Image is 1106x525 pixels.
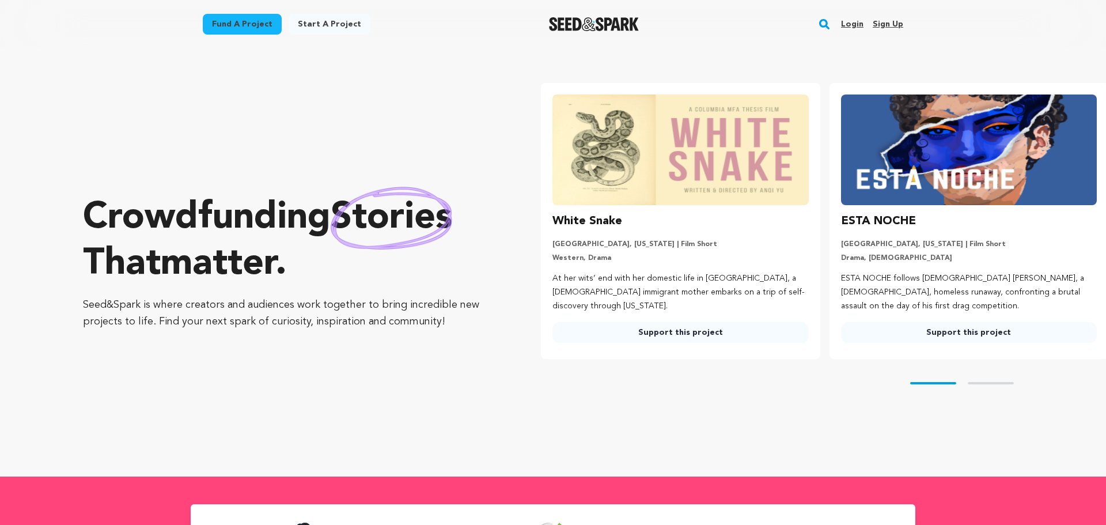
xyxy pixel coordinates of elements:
[841,15,863,33] a: Login
[83,195,495,288] p: Crowdfunding that .
[552,254,808,263] p: Western, Drama
[841,272,1097,313] p: ESTA NOCHE follows [DEMOGRAPHIC_DATA] [PERSON_NAME], a [DEMOGRAPHIC_DATA], homeless runaway, conf...
[552,95,808,205] img: White Snake image
[161,246,275,283] span: matter
[331,187,452,250] img: hand sketched image
[552,212,622,231] h3: White Snake
[552,322,808,343] a: Support this project
[203,14,282,35] a: Fund a project
[552,240,808,249] p: [GEOGRAPHIC_DATA], [US_STATE] | Film Short
[841,240,1097,249] p: [GEOGRAPHIC_DATA], [US_STATE] | Film Short
[549,17,639,31] img: Seed&Spark Logo Dark Mode
[841,322,1097,343] a: Support this project
[841,254,1097,263] p: Drama, [DEMOGRAPHIC_DATA]
[841,212,916,231] h3: ESTA NOCHE
[873,15,903,33] a: Sign up
[289,14,370,35] a: Start a project
[552,272,808,313] p: At her wits’ end with her domestic life in [GEOGRAPHIC_DATA], a [DEMOGRAPHIC_DATA] immigrant moth...
[841,95,1097,205] img: ESTA NOCHE image
[549,17,639,31] a: Seed&Spark Homepage
[83,297,495,330] p: Seed&Spark is where creators and audiences work together to bring incredible new projects to life...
